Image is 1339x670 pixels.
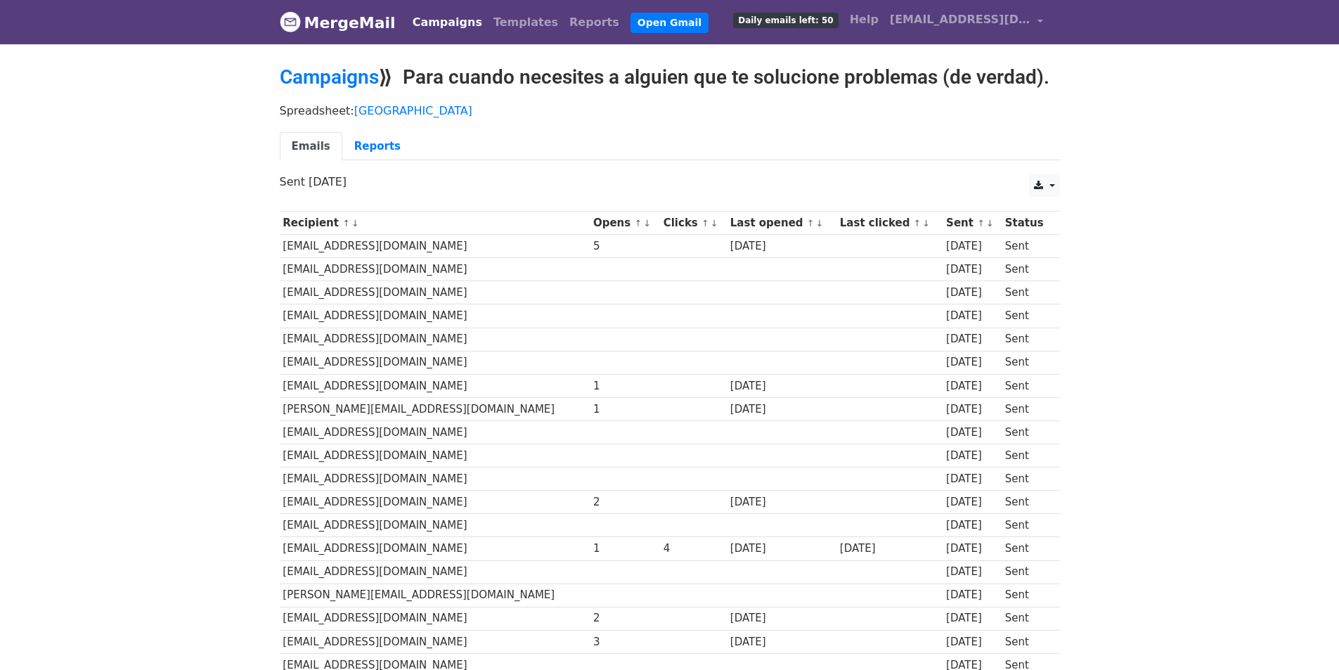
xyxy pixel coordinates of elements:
[280,212,590,235] th: Recipient
[593,401,656,418] div: 1
[1002,281,1052,304] td: Sent
[590,212,660,235] th: Opens
[1002,235,1052,258] td: Sent
[593,494,656,510] div: 2
[280,444,590,468] td: [EMAIL_ADDRESS][DOMAIN_NAME]
[946,238,998,255] div: [DATE]
[730,634,833,650] div: [DATE]
[816,218,824,228] a: ↓
[280,11,301,32] img: MergeMail logo
[1002,374,1052,397] td: Sent
[354,104,472,117] a: [GEOGRAPHIC_DATA]
[946,448,998,464] div: [DATE]
[1002,560,1052,584] td: Sent
[280,103,1060,118] p: Spreadsheet:
[986,218,994,228] a: ↓
[280,174,1060,189] p: Sent [DATE]
[890,11,1030,28] span: [EMAIL_ADDRESS][DOMAIN_NAME]
[280,374,590,397] td: [EMAIL_ADDRESS][DOMAIN_NAME]
[664,541,723,557] div: 4
[280,65,379,89] a: Campaigns
[342,132,413,161] a: Reports
[280,468,590,491] td: [EMAIL_ADDRESS][DOMAIN_NAME]
[840,541,940,557] div: [DATE]
[884,6,1049,39] a: [EMAIL_ADDRESS][DOMAIN_NAME]
[711,218,718,228] a: ↓
[634,218,642,228] a: ↑
[807,218,815,228] a: ↑
[630,13,709,33] a: Open Gmail
[1002,304,1052,328] td: Sent
[977,218,985,228] a: ↑
[1002,468,1052,491] td: Sent
[1002,607,1052,630] td: Sent
[1002,630,1052,653] td: Sent
[280,328,590,351] td: [EMAIL_ADDRESS][DOMAIN_NAME]
[280,397,590,420] td: [PERSON_NAME][EMAIL_ADDRESS][DOMAIN_NAME]
[946,471,998,487] div: [DATE]
[351,218,359,228] a: ↓
[727,6,843,34] a: Daily emails left: 50
[280,607,590,630] td: [EMAIL_ADDRESS][DOMAIN_NAME]
[488,8,564,37] a: Templates
[946,634,998,650] div: [DATE]
[946,494,998,510] div: [DATE]
[701,218,709,228] a: ↑
[946,425,998,441] div: [DATE]
[946,262,998,278] div: [DATE]
[660,212,727,235] th: Clicks
[730,541,833,557] div: [DATE]
[280,420,590,444] td: [EMAIL_ADDRESS][DOMAIN_NAME]
[593,238,656,255] div: 5
[280,235,590,258] td: [EMAIL_ADDRESS][DOMAIN_NAME]
[946,587,998,603] div: [DATE]
[593,378,656,394] div: 1
[1002,397,1052,420] td: Sent
[280,630,590,653] td: [EMAIL_ADDRESS][DOMAIN_NAME]
[280,132,342,161] a: Emails
[280,560,590,584] td: [EMAIL_ADDRESS][DOMAIN_NAME]
[280,351,590,374] td: [EMAIL_ADDRESS][DOMAIN_NAME]
[593,634,656,650] div: 3
[1002,491,1052,514] td: Sent
[342,218,350,228] a: ↑
[280,537,590,560] td: [EMAIL_ADDRESS][DOMAIN_NAME]
[946,331,998,347] div: [DATE]
[730,610,833,626] div: [DATE]
[280,514,590,537] td: [EMAIL_ADDRESS][DOMAIN_NAME]
[280,584,590,607] td: [PERSON_NAME][EMAIL_ADDRESS][DOMAIN_NAME]
[1002,258,1052,281] td: Sent
[730,494,833,510] div: [DATE]
[1002,514,1052,537] td: Sent
[946,564,998,580] div: [DATE]
[946,354,998,371] div: [DATE]
[1002,537,1052,560] td: Sent
[1002,444,1052,468] td: Sent
[946,517,998,534] div: [DATE]
[946,541,998,557] div: [DATE]
[914,218,921,228] a: ↑
[836,212,943,235] th: Last clicked
[1002,420,1052,444] td: Sent
[407,8,488,37] a: Campaigns
[727,212,836,235] th: Last opened
[730,378,833,394] div: [DATE]
[280,65,1060,89] h2: ⟫ Para cuando necesites a alguien que te solucione problemas (de verdad).
[844,6,884,34] a: Help
[730,238,833,255] div: [DATE]
[280,491,590,514] td: [EMAIL_ADDRESS][DOMAIN_NAME]
[1002,351,1052,374] td: Sent
[1002,328,1052,351] td: Sent
[946,378,998,394] div: [DATE]
[280,281,590,304] td: [EMAIL_ADDRESS][DOMAIN_NAME]
[733,13,838,28] span: Daily emails left: 50
[643,218,651,228] a: ↓
[946,308,998,324] div: [DATE]
[946,285,998,301] div: [DATE]
[280,258,590,281] td: [EMAIL_ADDRESS][DOMAIN_NAME]
[922,218,930,228] a: ↓
[1002,212,1052,235] th: Status
[1002,584,1052,607] td: Sent
[593,541,656,557] div: 1
[946,610,998,626] div: [DATE]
